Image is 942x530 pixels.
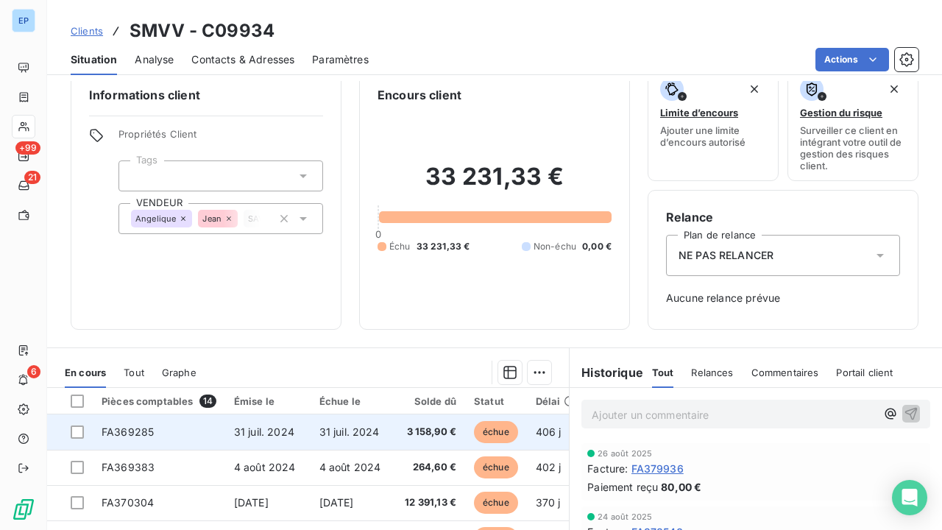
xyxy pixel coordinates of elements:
div: Pièces comptables [102,395,216,408]
span: échue [474,456,518,478]
span: échue [474,492,518,514]
span: [DATE] [234,496,269,509]
span: FA369285 [102,425,154,438]
span: Commentaires [751,367,819,378]
button: Limite d’encoursAjouter une limite d’encours autorisé [648,68,779,181]
div: Open Intercom Messenger [892,480,927,515]
div: Délai [536,395,576,407]
span: Aucune relance prévue [666,291,900,305]
span: FA369383 [102,461,155,473]
span: 406 j [536,425,562,438]
span: Clients [71,25,103,37]
input: Ajouter une valeur [261,212,272,225]
span: En cours [65,367,106,378]
span: 402 j [536,461,562,473]
span: 31 juil. 2024 [234,425,294,438]
span: Limite d’encours [660,107,738,119]
span: 370 j [536,496,561,509]
span: 31 juil. 2024 [319,425,380,438]
span: Gestion du risque [800,107,882,119]
span: échue [474,421,518,443]
span: Propriétés Client [118,128,323,149]
span: 80,00 € [661,479,701,495]
h2: 33 231,33 € [378,162,612,206]
span: Situation [71,52,117,67]
input: Ajouter une valeur [131,169,143,183]
span: 33 231,33 € [417,240,470,253]
span: Contacts & Adresses [191,52,294,67]
span: 26 août 2025 [598,449,652,458]
h6: Historique [570,364,643,381]
h6: Relance [666,208,900,226]
span: Relances [691,367,733,378]
span: 0 [375,228,381,240]
span: Ajouter une limite d’encours autorisé [660,124,766,148]
span: Non-échu [534,240,576,253]
span: 6 [27,365,40,378]
h6: Informations client [89,86,323,104]
span: Échu [389,240,411,253]
span: Surveiller ce client en intégrant votre outil de gestion des risques client. [800,124,906,172]
div: Statut [474,395,518,407]
div: EP [12,9,35,32]
span: Tout [124,367,144,378]
span: Paramètres [312,52,369,67]
div: Émise le [234,395,302,407]
div: Solde dû [405,395,457,407]
span: 0,00 € [582,240,612,253]
span: 3 158,90 € [405,425,457,439]
span: 264,60 € [405,460,457,475]
span: Graphe [162,367,196,378]
span: 4 août 2024 [234,461,296,473]
span: FA370304 [102,496,154,509]
span: [DATE] [319,496,354,509]
h3: SMVV - C09934 [130,18,275,44]
span: 14 [199,395,216,408]
span: Analyse [135,52,174,67]
a: Clients [71,24,103,38]
button: Gestion du risqueSurveiller ce client en intégrant votre outil de gestion des risques client. [787,68,918,181]
button: Actions [815,48,889,71]
div: Échue le [319,395,387,407]
span: 24 août 2025 [598,512,652,521]
span: 4 août 2024 [319,461,381,473]
img: Logo LeanPay [12,498,35,521]
span: Facture : [587,461,628,476]
h6: Encours client [378,86,461,104]
span: +99 [15,141,40,155]
span: Angelique [135,214,176,223]
span: 12 391,13 € [405,495,457,510]
span: FA379936 [631,461,684,476]
span: Portail client [836,367,893,378]
span: Jean [202,214,222,223]
span: SAV [248,214,264,223]
span: 21 [24,171,40,184]
span: Tout [652,367,674,378]
span: Paiement reçu [587,479,658,495]
span: NE PAS RELANCER [679,248,773,263]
